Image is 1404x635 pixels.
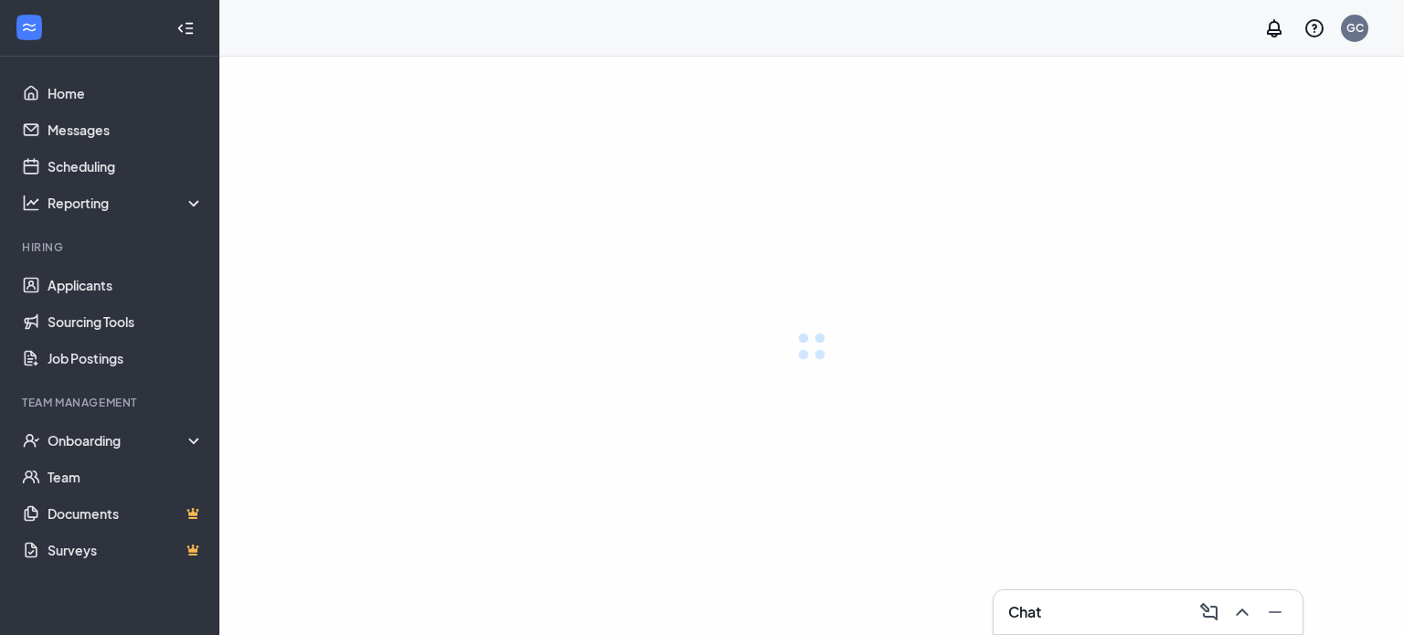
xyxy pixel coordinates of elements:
[1264,601,1286,623] svg: Minimize
[48,111,204,148] a: Messages
[1231,601,1253,623] svg: ChevronUp
[48,148,204,185] a: Scheduling
[1303,17,1325,39] svg: QuestionInfo
[48,340,204,376] a: Job Postings
[22,194,40,212] svg: Analysis
[48,75,204,111] a: Home
[22,239,200,255] div: Hiring
[1259,598,1288,627] button: Minimize
[22,431,40,450] svg: UserCheck
[48,532,204,568] a: SurveysCrown
[48,431,205,450] div: Onboarding
[176,19,195,37] svg: Collapse
[1193,598,1222,627] button: ComposeMessage
[48,267,204,303] a: Applicants
[48,303,204,340] a: Sourcing Tools
[20,18,38,37] svg: WorkstreamLogo
[1226,598,1255,627] button: ChevronUp
[1008,602,1041,622] h3: Chat
[48,495,204,532] a: DocumentsCrown
[1346,20,1364,36] div: GC
[48,194,205,212] div: Reporting
[22,395,200,410] div: Team Management
[48,459,204,495] a: Team
[1263,17,1285,39] svg: Notifications
[1198,601,1220,623] svg: ComposeMessage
